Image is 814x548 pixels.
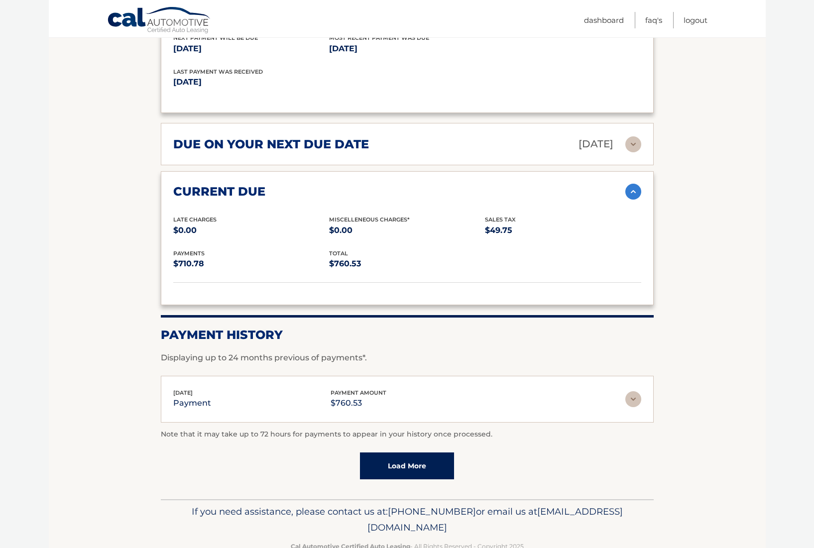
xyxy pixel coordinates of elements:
span: payments [173,250,205,257]
span: Last Payment was received [173,68,263,75]
span: Late Charges [173,216,217,223]
p: If you need assistance, please contact us at: or email us at [167,504,647,536]
p: Note that it may take up to 72 hours for payments to appear in your history once processed. [161,429,654,440]
p: $0.00 [329,223,485,237]
span: total [329,250,348,257]
span: [DATE] [173,389,193,396]
p: [DATE] [173,42,329,56]
p: $760.53 [329,257,485,271]
img: accordion-rest.svg [625,136,641,152]
h2: due on your next due date [173,137,369,152]
img: accordion-rest.svg [625,391,641,407]
p: $760.53 [331,396,386,410]
p: $49.75 [485,223,641,237]
a: Logout [684,12,707,28]
p: [DATE] [329,42,485,56]
span: payment amount [331,389,386,396]
a: Cal Automotive [107,6,212,35]
a: FAQ's [645,12,662,28]
span: Miscelleneous Charges* [329,216,410,223]
p: Displaying up to 24 months previous of payments*. [161,352,654,364]
p: $0.00 [173,223,329,237]
span: Next Payment will be due [173,34,258,41]
span: Sales Tax [485,216,516,223]
h2: Payment History [161,328,654,342]
span: Most Recent Payment Was Due [329,34,429,41]
p: payment [173,396,211,410]
span: [PHONE_NUMBER] [388,506,476,517]
span: [EMAIL_ADDRESS][DOMAIN_NAME] [367,506,623,533]
p: $710.78 [173,257,329,271]
p: [DATE] [579,135,613,153]
p: [DATE] [173,75,407,89]
a: Load More [360,452,454,479]
a: Dashboard [584,12,624,28]
h2: current due [173,184,265,199]
img: accordion-active.svg [625,184,641,200]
